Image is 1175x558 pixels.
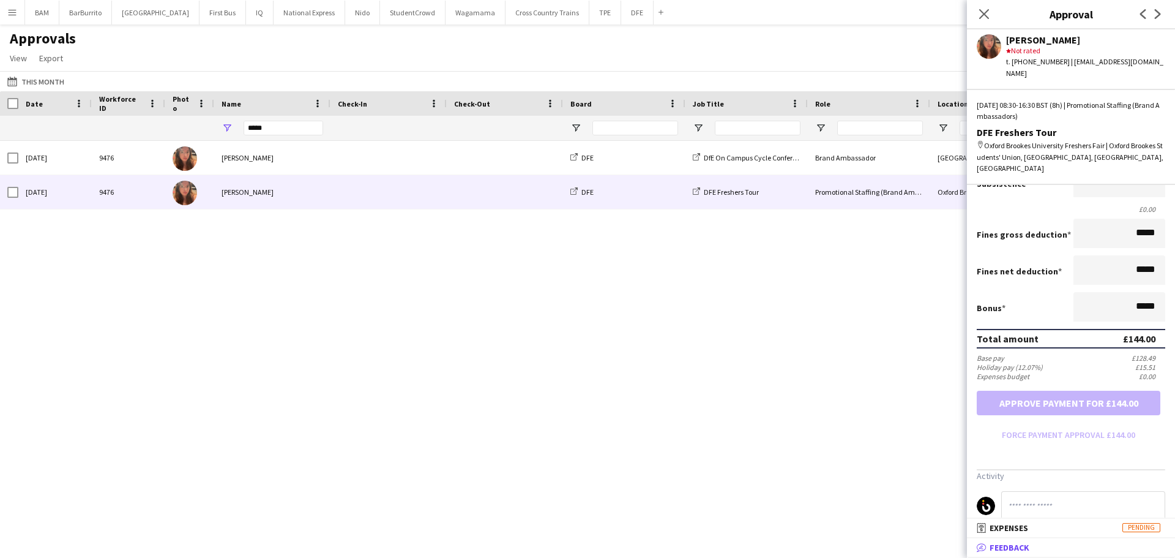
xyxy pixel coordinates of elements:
[704,187,759,197] span: DFE Freshers Tour
[815,99,830,108] span: Role
[930,175,1053,209] div: Oxford Brookes University Freshers Fair
[173,181,197,205] img: Alena Jones
[446,1,505,25] button: Wagamama
[977,266,1062,277] label: Fines net deduction
[5,50,32,66] a: View
[1123,333,1155,345] div: £144.00
[967,6,1175,22] h3: Approval
[977,100,1165,122] div: [DATE] 08:30-16:30 BST (8h) | Promotional Staffing (Brand Ambassadors)
[808,175,930,209] div: Promotional Staffing (Brand Ambassadors)
[960,121,1045,135] input: Location Filter Input
[977,140,1165,174] div: Oxford Brookes University Freshers Fair | Oxford Brookes Students' Union, [GEOGRAPHIC_DATA], [GEO...
[693,153,808,162] a: DfE On Campus Cycle Conference
[938,123,949,134] button: Open Filter Menu
[18,175,92,209] div: [DATE]
[1006,56,1165,78] div: t. [PHONE_NUMBER] | [EMAIL_ADDRESS][DOMAIN_NAME]
[246,1,274,25] button: IQ
[977,353,1004,363] div: Base pay
[977,363,1043,372] div: Holiday pay (12.07%)
[808,141,930,175] div: Brand Ambassador
[581,187,594,197] span: DFE
[214,141,330,175] div: [PERSON_NAME]
[990,542,1029,553] span: Feedback
[592,121,678,135] input: Board Filter Input
[173,146,197,171] img: Alena Jones
[92,175,165,209] div: 9476
[112,1,200,25] button: [GEOGRAPHIC_DATA]
[977,333,1039,345] div: Total amount
[621,1,654,25] button: DFE
[1006,45,1165,56] div: Not rated
[570,123,581,134] button: Open Filter Menu
[1135,363,1165,372] div: £15.51
[715,121,800,135] input: Job Title Filter Input
[222,99,241,108] span: Name
[5,74,67,89] button: This Month
[977,470,1165,481] h3: Activity
[26,99,43,108] span: Date
[704,153,808,162] span: DfE On Campus Cycle Conference
[173,94,192,113] span: Photo
[1006,34,1165,45] div: [PERSON_NAME]
[274,1,345,25] button: National Express
[693,123,704,134] button: Open Filter Menu
[1132,353,1165,363] div: £128.49
[967,519,1175,537] mat-expansion-panel-header: ExpensesPending
[977,372,1029,381] div: Expenses budget
[570,99,592,108] span: Board
[837,121,923,135] input: Role Filter Input
[454,99,490,108] span: Check-Out
[59,1,112,25] button: BarBurrito
[589,1,621,25] button: TPE
[967,538,1175,557] mat-expansion-panel-header: Feedback
[570,153,594,162] a: DFE
[1122,523,1160,532] span: Pending
[815,123,826,134] button: Open Filter Menu
[92,141,165,175] div: 9476
[977,303,1005,314] label: Bonus
[10,53,27,64] span: View
[570,187,594,197] a: DFE
[18,141,92,175] div: [DATE]
[200,1,246,25] button: First Bus
[244,121,323,135] input: Name Filter Input
[977,127,1165,138] div: DFE Freshers Tour
[693,187,759,197] a: DFE Freshers Tour
[1139,372,1165,381] div: £0.00
[693,99,724,108] span: Job Title
[338,99,367,108] span: Check-In
[34,50,68,66] a: Export
[977,229,1071,240] label: Fines gross deduction
[380,1,446,25] button: StudentCrowd
[505,1,589,25] button: Cross Country Trains
[25,1,59,25] button: BAM
[222,123,233,134] button: Open Filter Menu
[930,141,1053,175] div: [GEOGRAPHIC_DATA]
[977,205,1165,214] div: £0.00
[214,175,330,209] div: [PERSON_NAME]
[345,1,380,25] button: Nido
[39,53,63,64] span: Export
[99,94,143,113] span: Workforce ID
[938,99,968,108] span: Location
[581,153,594,162] span: DFE
[990,522,1028,533] span: Expenses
